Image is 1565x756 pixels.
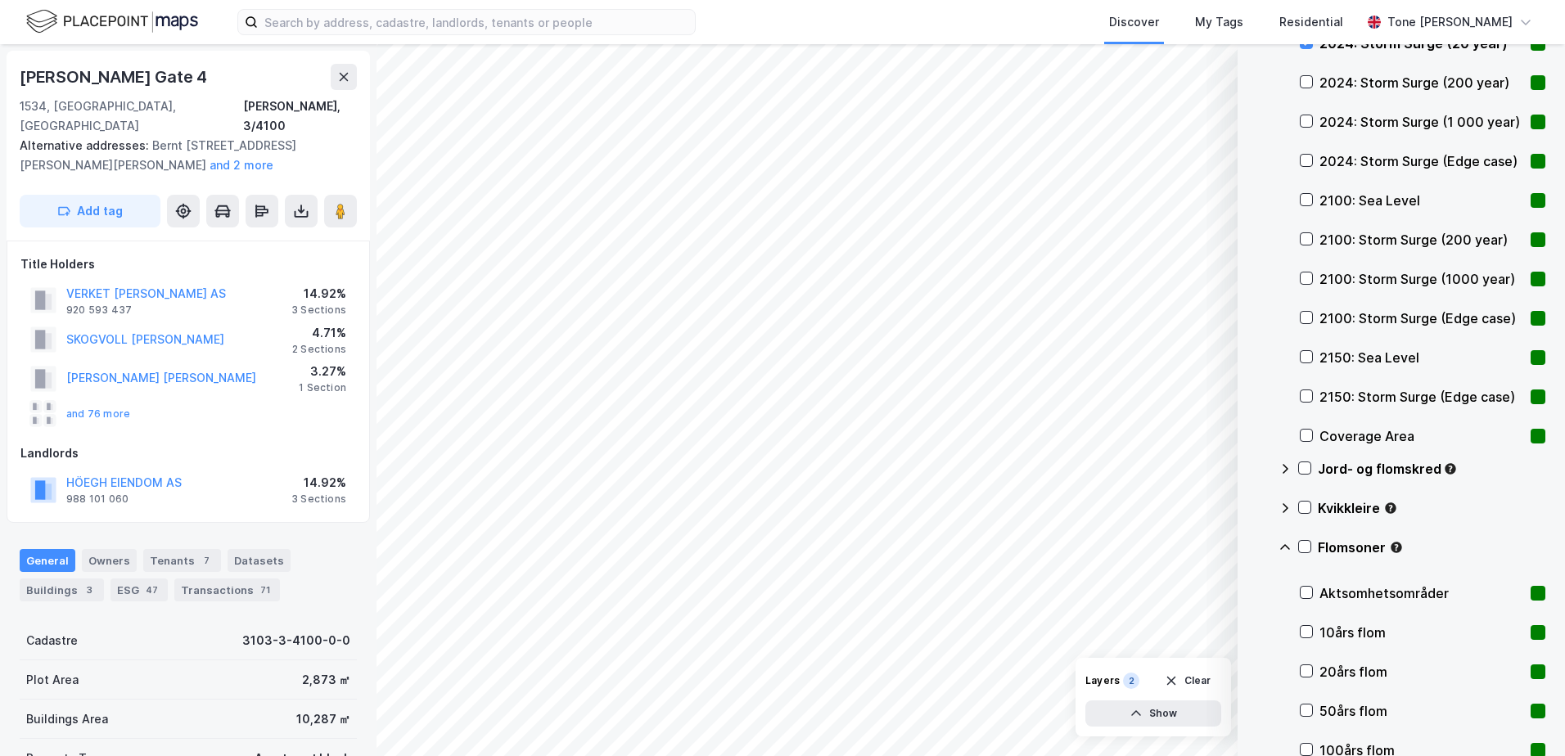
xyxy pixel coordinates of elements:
[174,578,280,601] div: Transactions
[1279,12,1343,32] div: Residential
[26,631,78,650] div: Cadastre
[81,582,97,598] div: 3
[1443,461,1458,476] div: Tooltip anchor
[1318,538,1545,557] div: Flomsoner
[20,195,160,227] button: Add tag
[1154,668,1222,694] button: Clear
[292,323,346,343] div: 4.71%
[20,254,356,274] div: Title Holders
[26,7,198,36] img: logo.f888ab2527a4732fd821a326f86c7f29.svg
[20,97,243,136] div: 1534, [GEOGRAPHIC_DATA], [GEOGRAPHIC_DATA]
[110,578,168,601] div: ESG
[26,670,79,690] div: Plot Area
[1319,387,1524,407] div: 2150: Storm Surge (Edge case)
[66,304,132,317] div: 920 593 437
[20,64,210,90] div: [PERSON_NAME] Gate 4
[1319,623,1524,642] div: 10års flom
[302,670,350,690] div: 2,873 ㎡
[1318,459,1545,479] div: Jord- og flomskred
[1085,700,1221,727] button: Show
[1319,191,1524,210] div: 2100: Sea Level
[1319,701,1524,721] div: 50års flom
[20,138,152,152] span: Alternative addresses:
[1319,308,1524,328] div: 2100: Storm Surge (Edge case)
[26,709,108,729] div: Buildings Area
[20,578,104,601] div: Buildings
[296,709,350,729] div: 10,287 ㎡
[291,473,346,493] div: 14.92%
[1085,674,1120,687] div: Layers
[299,362,346,381] div: 3.27%
[1483,677,1565,756] iframe: Chat Widget
[291,284,346,304] div: 14.92%
[242,631,350,650] div: 3103-3-4100-0-0
[82,549,137,572] div: Owners
[1319,269,1524,289] div: 2100: Storm Surge (1000 year)
[1195,12,1243,32] div: My Tags
[1319,73,1524,92] div: 2024: Storm Surge (200 year)
[143,549,221,572] div: Tenants
[1383,501,1398,515] div: Tooltip anchor
[243,97,357,136] div: [PERSON_NAME], 3/4100
[1319,230,1524,250] div: 2100: Storm Surge (200 year)
[299,381,346,394] div: 1 Section
[142,582,161,598] div: 47
[1319,662,1524,682] div: 20års flom
[66,493,129,506] div: 988 101 060
[1319,348,1524,367] div: 2150: Sea Level
[1389,540,1404,555] div: Tooltip anchor
[1319,426,1524,446] div: Coverage Area
[1319,112,1524,132] div: 2024: Storm Surge (1 000 year)
[1319,583,1524,603] div: Aktsomhetsområder
[20,549,75,572] div: General
[1123,673,1139,689] div: 2
[20,443,356,463] div: Landlords
[1318,498,1545,518] div: Kvikkleire
[228,549,291,572] div: Datasets
[1387,12,1513,32] div: Tone [PERSON_NAME]
[291,493,346,506] div: 3 Sections
[291,304,346,317] div: 3 Sections
[1319,151,1524,171] div: 2024: Storm Surge (Edge case)
[257,582,273,598] div: 71
[258,10,695,34] input: Search by address, cadastre, landlords, tenants or people
[1109,12,1159,32] div: Discover
[20,136,344,175] div: Bernt [STREET_ADDRESS][PERSON_NAME][PERSON_NAME]
[198,552,214,569] div: 7
[292,343,346,356] div: 2 Sections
